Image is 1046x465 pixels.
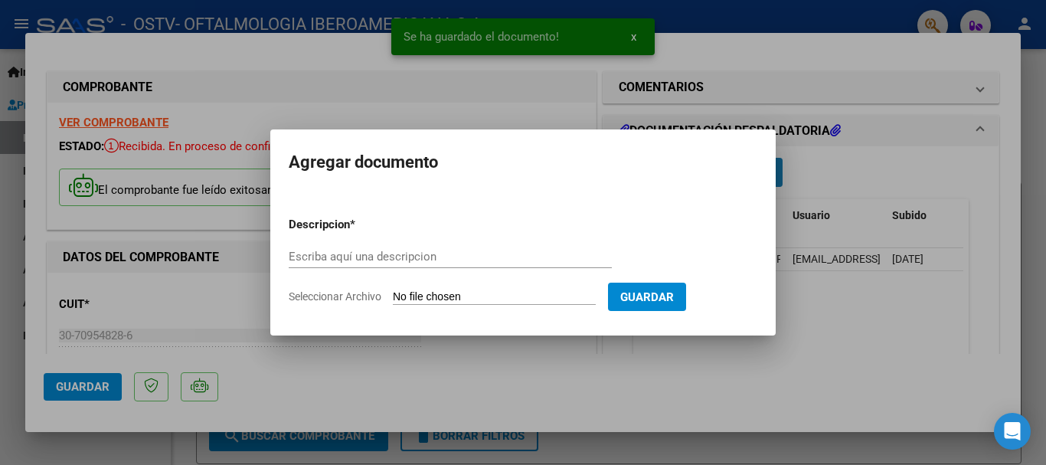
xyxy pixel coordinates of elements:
[289,290,381,303] span: Seleccionar Archivo
[994,413,1031,450] div: Open Intercom Messenger
[289,148,757,177] h2: Agregar documento
[620,290,674,304] span: Guardar
[608,283,686,311] button: Guardar
[289,216,430,234] p: Descripcion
